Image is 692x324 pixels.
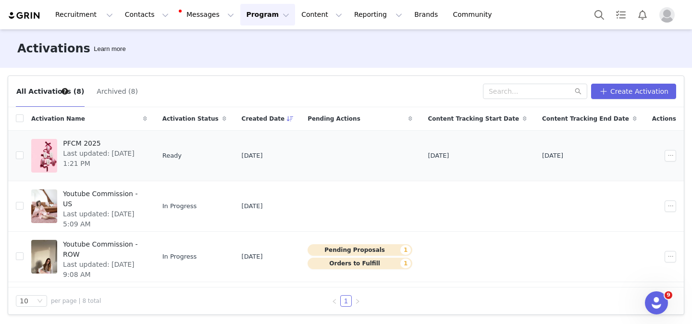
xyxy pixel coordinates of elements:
span: per page | 8 total [51,297,101,305]
li: Previous Page [329,295,340,307]
span: [DATE] [542,151,563,161]
h3: Activations [17,40,90,57]
i: icon: search [575,88,581,95]
button: All Activations (8) [16,84,85,99]
span: [DATE] [428,151,449,161]
a: Community [447,4,502,25]
span: Last updated: [DATE] 1:21 PM [63,149,141,169]
span: Youtube Commission - US [63,189,141,209]
a: 1 [341,296,351,306]
i: icon: down [37,298,43,305]
button: Archived (8) [96,84,138,99]
button: Messages [175,4,240,25]
button: Contacts [119,4,174,25]
button: Create Activation [591,84,676,99]
span: Last updated: [DATE] 9:08 AM [63,260,141,280]
i: icon: right [355,299,360,304]
button: Profile [654,7,684,23]
button: Reporting [348,4,408,25]
li: Next Page [352,295,363,307]
button: Content [296,4,348,25]
span: Activation Name [31,114,85,123]
a: Youtube Commission - ROWLast updated: [DATE] 9:08 AM [31,237,147,276]
button: Pending Proposals1 [308,244,412,256]
span: Youtube Commission - ROW [63,239,141,260]
span: Pending Actions [308,114,360,123]
div: Actions [644,109,684,129]
li: 1 [340,295,352,307]
div: Tooltip anchor [61,87,69,96]
span: [DATE] [242,252,263,262]
input: Search... [483,84,587,99]
a: PFCM 2025Last updated: [DATE] 1:21 PM [31,137,147,175]
span: Created Date [242,114,285,123]
span: [DATE] [242,201,263,211]
button: Program [240,4,295,25]
div: Tooltip anchor [92,44,127,54]
span: Last updated: [DATE] 5:09 AM [63,209,141,229]
img: placeholder-profile.jpg [659,7,675,23]
div: 10 [20,296,28,306]
span: 9 [665,291,672,299]
span: Activation Status [162,114,219,123]
a: Youtube Commission - USLast updated: [DATE] 5:09 AM [31,187,147,225]
a: Brands [408,4,446,25]
span: [DATE] [242,151,263,161]
span: PFCM 2025 [63,138,141,149]
img: grin logo [8,11,41,20]
button: Recruitment [49,4,119,25]
span: Ready [162,151,182,161]
span: In Progress [162,252,197,262]
button: Notifications [632,4,653,25]
button: Search [589,4,610,25]
span: Content Tracking Start Date [428,114,519,123]
span: Content Tracking End Date [542,114,629,123]
span: In Progress [162,201,197,211]
iframe: Intercom live chat [645,291,668,314]
button: Orders to Fulfill1 [308,258,412,269]
a: Tasks [610,4,631,25]
i: icon: left [332,299,337,304]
